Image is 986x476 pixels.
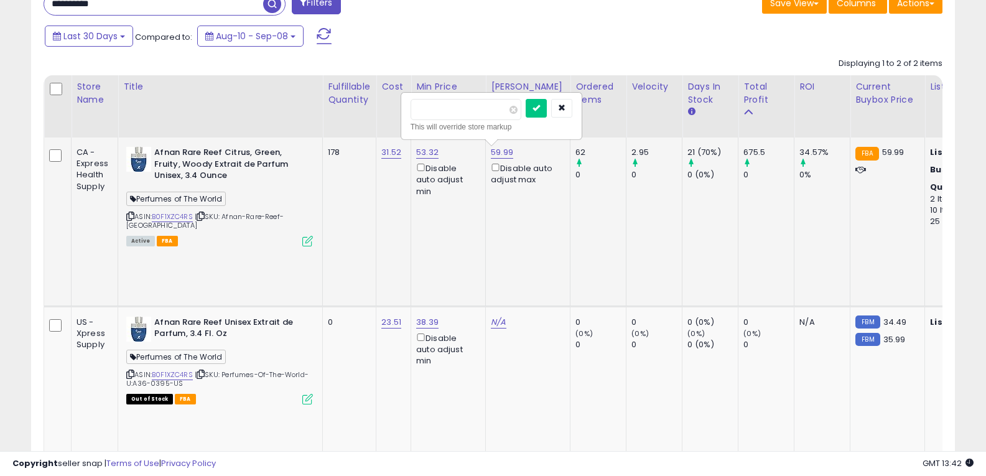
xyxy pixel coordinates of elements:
[799,317,840,328] div: N/A
[126,236,155,246] span: All listings currently available for purchase on Amazon
[631,80,677,93] div: Velocity
[743,147,794,158] div: 675.5
[631,169,682,180] div: 0
[381,146,401,159] a: 31.52
[491,316,506,329] a: N/A
[491,161,560,185] div: Disable auto adjust max
[416,316,439,329] a: 38.39
[491,146,513,159] a: 59.99
[687,169,738,180] div: 0 (0%)
[381,316,401,329] a: 23.51
[197,26,304,47] button: Aug-10 - Sep-08
[126,394,173,404] span: All listings that are currently out of stock and unavailable for purchase on Amazon
[135,31,192,43] span: Compared to:
[416,146,439,159] a: 53.32
[126,147,313,245] div: ASIN:
[12,457,58,469] strong: Copyright
[77,147,108,192] div: CA - Express Health Supply
[77,80,113,106] div: Store Name
[157,236,178,246] span: FBA
[416,331,476,367] div: Disable auto adjust min
[45,26,133,47] button: Last 30 Days
[575,317,626,328] div: 0
[491,80,565,93] div: [PERSON_NAME]
[799,147,850,158] div: 34.57%
[126,317,313,403] div: ASIN:
[175,394,196,404] span: FBA
[743,80,789,106] div: Total Profit
[883,316,907,328] span: 34.49
[882,146,905,158] span: 59.99
[687,317,738,328] div: 0 (0%)
[12,458,216,470] div: seller snap | |
[152,212,193,222] a: B0F1XZC4RS
[328,147,366,158] div: 178
[631,317,682,328] div: 0
[154,147,305,185] b: Afnan Rare Reef Citrus, Green, Fruity, Woody Extrait de Parfum Unisex, 3.4 Ounce
[575,80,621,106] div: Ordered Items
[687,80,733,106] div: Days In Stock
[126,350,226,364] span: Perfumes of The World
[743,317,794,328] div: 0
[743,329,761,338] small: (0%)
[126,147,151,172] img: 314lr-0Iz9L._SL40_.jpg
[328,80,371,106] div: Fulfillable Quantity
[411,121,572,133] div: This will override store markup
[126,370,309,388] span: | SKU: Perfumes-Of-The-World-U:A36-0395-US
[687,147,738,158] div: 21 (70%)
[855,333,880,346] small: FBM
[77,317,108,351] div: US - Xpress Supply
[161,457,216,469] a: Privacy Policy
[575,169,626,180] div: 0
[687,106,695,118] small: Days In Stock.
[631,339,682,350] div: 0
[416,161,476,197] div: Disable auto adjust min
[575,329,593,338] small: (0%)
[883,334,906,345] span: 35.99
[855,80,919,106] div: Current Buybox Price
[152,370,193,380] a: B0F1XZC4RS
[839,58,942,70] div: Displaying 1 to 2 of 2 items
[923,457,974,469] span: 2025-10-9 13:42 GMT
[855,315,880,329] small: FBM
[855,147,878,161] small: FBA
[743,169,794,180] div: 0
[106,457,159,469] a: Terms of Use
[63,30,118,42] span: Last 30 Days
[687,329,705,338] small: (0%)
[216,30,288,42] span: Aug-10 - Sep-08
[799,80,845,93] div: ROI
[743,339,794,350] div: 0
[381,80,406,93] div: Cost
[416,80,480,93] div: Min Price
[328,317,366,328] div: 0
[126,192,226,206] span: Perfumes of The World
[799,169,850,180] div: 0%
[126,317,151,342] img: 314lr-0Iz9L._SL40_.jpg
[123,80,317,93] div: Title
[575,147,626,158] div: 62
[631,147,682,158] div: 2.95
[687,339,738,350] div: 0 (0%)
[575,339,626,350] div: 0
[126,212,284,230] span: | SKU: Afnan-Rare-Reef-[GEOGRAPHIC_DATA]
[154,317,305,343] b: Afnan Rare Reef Unisex Extrait de Parfum, 3.4 Fl. Oz
[631,329,649,338] small: (0%)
